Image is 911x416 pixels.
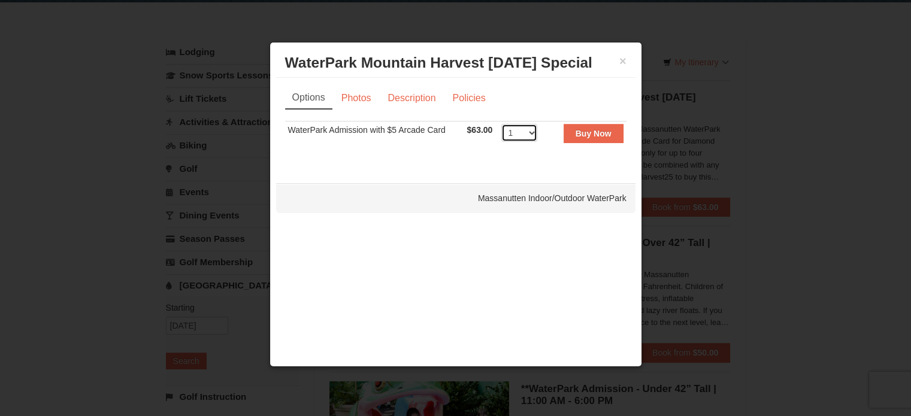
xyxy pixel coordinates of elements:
[276,183,635,213] div: Massanutten Indoor/Outdoor WaterPark
[564,124,624,143] button: Buy Now
[285,87,332,110] a: Options
[467,125,492,135] span: $63.00
[576,129,612,138] strong: Buy Now
[334,87,379,110] a: Photos
[444,87,493,110] a: Policies
[619,55,626,67] button: ×
[380,87,443,110] a: Description
[285,121,464,150] td: WaterPark Admission with $5 Arcade Card
[285,54,626,72] h3: WaterPark Mountain Harvest [DATE] Special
